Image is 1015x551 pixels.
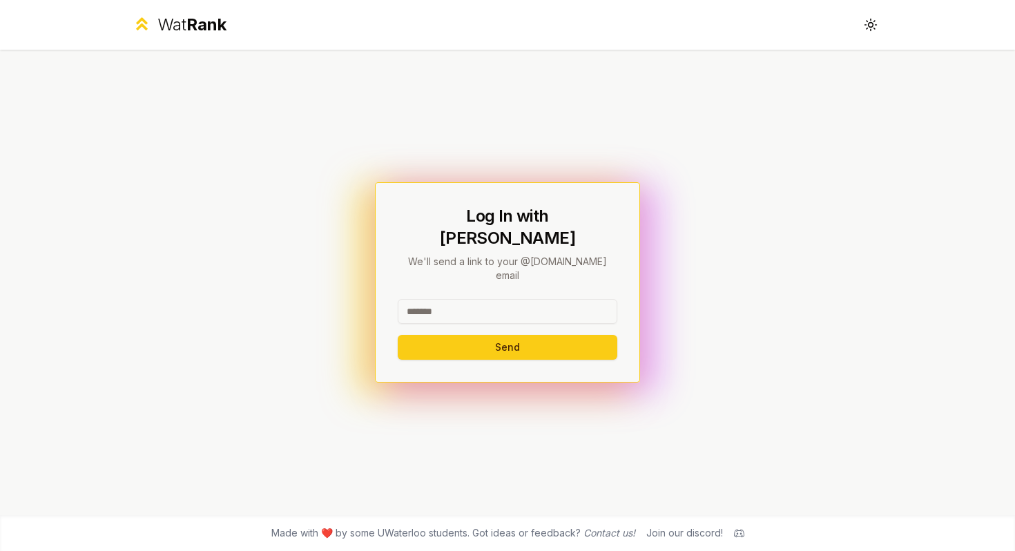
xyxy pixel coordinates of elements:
[186,14,226,35] span: Rank
[398,255,617,282] p: We'll send a link to your @[DOMAIN_NAME] email
[398,335,617,360] button: Send
[398,205,617,249] h1: Log In with [PERSON_NAME]
[583,527,635,539] a: Contact us!
[646,526,723,540] div: Join our discord!
[132,14,226,36] a: WatRank
[157,14,226,36] div: Wat
[271,526,635,540] span: Made with ❤️ by some UWaterloo students. Got ideas or feedback?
